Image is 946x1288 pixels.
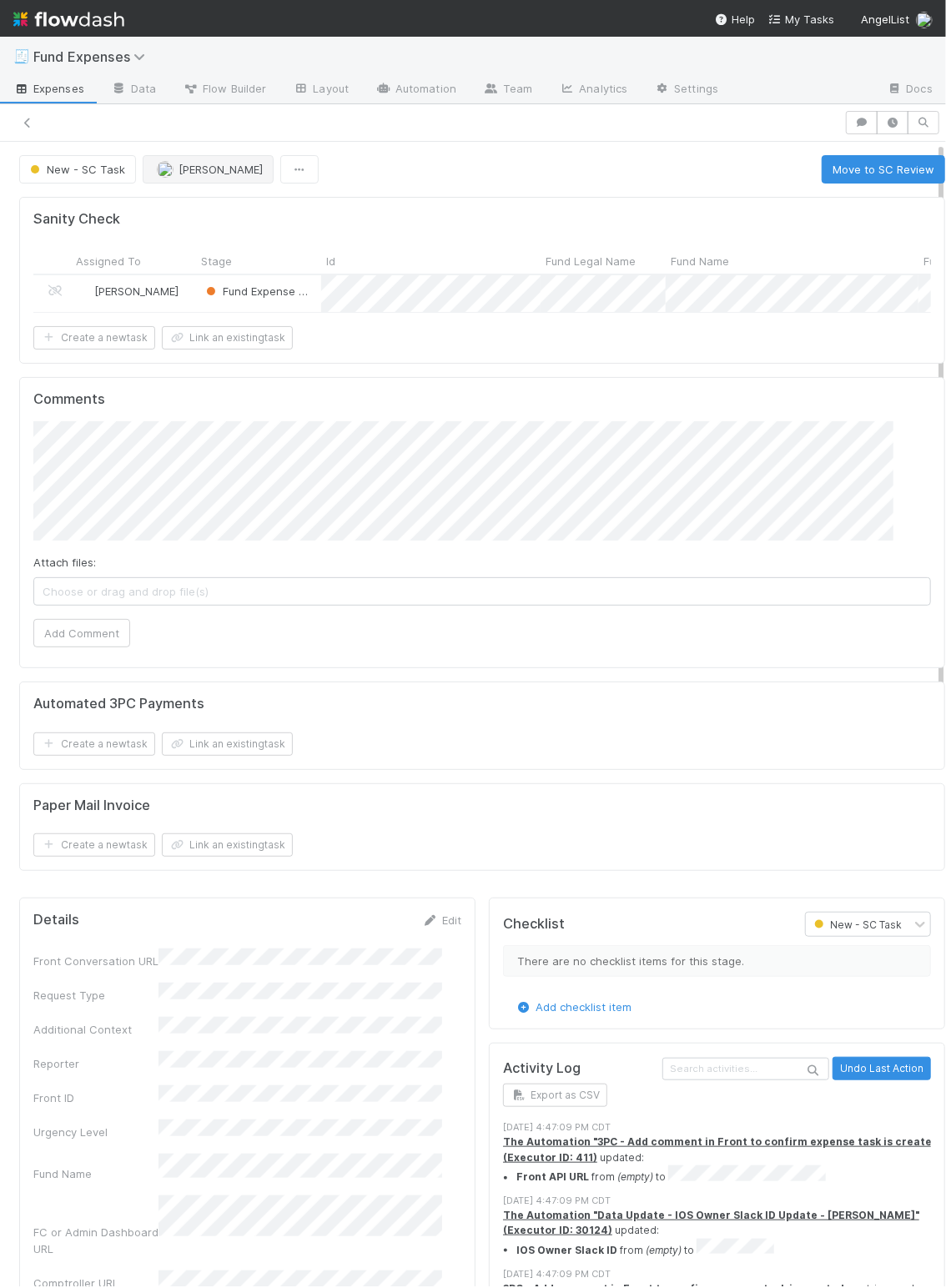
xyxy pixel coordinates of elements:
[503,1209,919,1236] a: The Automation "Data Update - IOS Owner Slack ID Update - [PERSON_NAME]" (Executor ID: 30124)
[13,80,84,97] span: Expenses
[33,912,79,928] h5: Details
[179,163,263,176] span: [PERSON_NAME]
[662,1058,829,1080] input: Search activities...
[33,1055,159,1072] div: Reporter
[13,49,30,63] span: 🧾
[19,155,136,184] button: New - SC Task
[157,161,174,178] img: avatar_abca0ba5-4208-44dd-8897-90682736f166.png
[646,1244,682,1256] em: (empty)
[33,1021,159,1038] div: Additional Context
[76,253,141,269] span: Assigned To
[169,77,279,103] a: Flow Builder
[861,13,909,26] span: AngelList
[617,1171,653,1184] em: (empty)
[873,77,946,103] a: Docs
[33,619,130,647] button: Add Comment
[833,1057,931,1080] button: Undo Last Action
[203,284,332,298] span: Fund Expense Action
[671,253,729,269] span: Fund Name
[34,578,930,605] span: Choose or drag and drop file(s)
[916,12,933,28] img: avatar_93b89fca-d03a-423a-b274-3dd03f0a621f.png
[33,797,150,814] h5: Paper Mail Invoice
[162,732,293,756] button: Link an existingtask
[503,945,931,977] div: There are no checklist items for this stage.
[503,1084,607,1107] button: Export as CSV
[279,77,362,103] a: Layout
[470,77,546,103] a: Team
[33,391,931,408] h5: Comments
[516,1000,632,1014] a: Add checklist item
[78,284,92,298] img: avatar_55b415e2-df6a-4422-95b4-4512075a58f2.png
[33,48,153,65] span: Fund Expenses
[33,953,159,969] div: Front Conversation URL
[33,326,155,350] button: Create a newtask
[641,77,732,103] a: Settings
[33,732,155,756] button: Create a newtask
[516,1171,589,1184] strong: Front API URL
[33,211,120,228] h5: Sanity Check
[33,1124,159,1140] div: Urgency Level
[503,916,565,933] h5: Checklist
[362,77,470,103] a: Automation
[822,155,945,184] button: Move to SC Review
[33,1165,159,1182] div: Fund Name
[503,1135,943,1163] a: The Automation "3PC - Add comment in Front to confirm expense task is created" (Executor ID: 411)
[162,326,293,350] button: Link an existingtask
[98,77,169,103] a: Data
[94,284,179,298] span: [PERSON_NAME]
[33,554,96,571] label: Attach files:
[33,987,159,1004] div: Request Type
[162,833,293,857] button: Link an existingtask
[33,1089,159,1106] div: Front ID
[516,1244,617,1256] strong: IOS Owner Slack ID
[143,155,274,184] button: [PERSON_NAME]
[715,11,755,28] div: Help
[768,13,834,26] span: My Tasks
[78,283,179,299] div: [PERSON_NAME]
[33,833,155,857] button: Create a newtask
[768,11,834,28] a: My Tasks
[503,1060,659,1077] h5: Activity Log
[33,1224,159,1257] div: FC or Admin Dashboard URL
[27,163,125,176] span: New - SC Task
[201,253,232,269] span: Stage
[183,80,266,97] span: Flow Builder
[546,253,636,269] span: Fund Legal Name
[811,918,902,931] span: New - SC Task
[546,77,641,103] a: Analytics
[203,283,313,299] div: Fund Expense Action
[33,696,204,712] h5: Automated 3PC Payments
[326,253,335,269] span: Id
[13,5,124,33] img: logo-inverted-e16ddd16eac7371096b0.svg
[422,913,461,927] a: Edit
